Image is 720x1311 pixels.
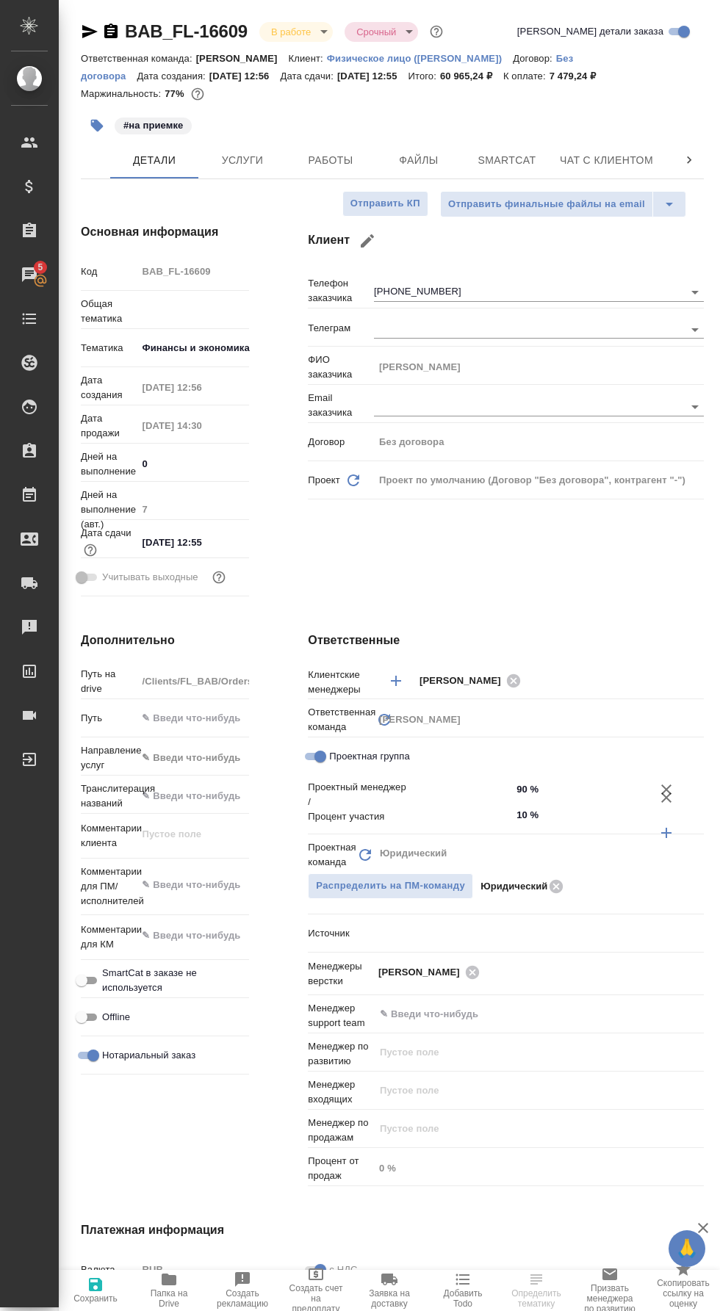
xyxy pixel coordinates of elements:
p: Юридический [480,879,547,894]
span: Создать рекламацию [215,1288,270,1309]
span: Добавить Todo [435,1288,491,1309]
p: Комментарии для ПМ/исполнителей [81,864,137,909]
button: Скопировать ссылку для ЯМессенджера [81,23,98,40]
span: Папка на Drive [141,1288,197,1309]
input: Пустое поле [374,1157,704,1179]
p: Клиентские менеджеры [308,668,374,697]
span: В заказе уже есть ответственный ПМ или ПМ группа [308,873,473,899]
input: ✎ Введи что-нибудь [137,532,249,553]
span: Сохранить [73,1293,118,1304]
input: Пустое поле [137,415,249,436]
a: 5 [4,256,55,293]
div: Проект по умолчанию (Договор "Без договора", контрагент "-") [374,468,704,493]
p: К оплате: [503,71,550,82]
p: 7 479,24 ₽ [550,71,608,82]
input: Пустое поле [374,431,704,452]
div: ​ [374,921,704,946]
div: [PERSON_NAME] [420,671,525,690]
button: Open [503,788,506,791]
span: Проектная группа [329,749,409,764]
div: ✎ Введи что-нибудь [142,751,252,765]
button: Сохранить [59,1270,132,1311]
button: Папка на Drive [132,1270,206,1311]
button: Добавить менеджера [378,663,414,698]
button: Если добавить услуги и заполнить их объемом, то дата рассчитается автоматически [81,541,100,560]
p: Путь на drive [81,667,137,696]
button: Отправить финальные файлы на email [440,191,653,217]
p: 60 965,24 ₽ [440,71,503,82]
button: Open [696,1013,699,1016]
p: Комментарии клиента [81,821,137,850]
div: [PERSON_NAME] [374,707,704,732]
div: В работе [345,22,418,42]
span: Распределить на ПМ-команду [316,878,465,895]
input: Пустое поле [374,356,704,378]
button: Срочный [352,26,400,38]
input: ✎ Введи что-нибудь [511,779,649,800]
p: Направление услуг [81,743,137,773]
p: Договор [308,435,374,449]
span: Чат с клиентом [560,151,653,170]
p: Менеджеры верстки [308,959,374,989]
h4: Клиент [308,223,704,259]
span: Работы [295,151,366,170]
span: Файлы [384,151,454,170]
span: Определить тематику [508,1288,564,1309]
span: 🙏 [674,1233,699,1264]
button: Определить тематику [500,1270,573,1311]
p: Проектная команда [308,840,356,870]
input: Пустое поле [378,1044,669,1061]
p: Маржинальность: [81,88,165,99]
p: Клиент: [289,53,327,64]
div: ✎ Введи что-нибудь [137,745,270,770]
input: Пустое поле [137,499,249,520]
input: Пустое поле [137,377,249,398]
span: на приемке [113,118,193,131]
p: Телефон заказчика [308,276,374,306]
p: #на приемке [123,118,183,133]
button: Создать счет на предоплату [279,1270,353,1311]
input: ✎ Введи что-нибудь [137,785,249,806]
p: ФИО заказчика [308,353,374,382]
p: Дата создания [81,373,137,402]
p: Менеджер support team [308,1001,374,1030]
span: Smartcat [472,151,542,170]
button: Скопировать ссылку [102,23,120,40]
button: Open [696,679,699,682]
p: Проектный менеджер / Процент участия [308,780,374,824]
input: ✎ Введи что-нибудь [378,1005,650,1023]
span: Заявка на доставку [361,1288,417,1309]
p: Менеджер по развитию [308,1039,374,1069]
button: Добавить тэг [81,109,113,142]
button: Open [696,971,699,974]
button: Open [685,319,705,340]
div: Финансы и экономика [137,336,270,361]
p: Менеджер по продажам [308,1116,374,1145]
p: Транслитерация названий [81,781,137,811]
span: [PERSON_NAME] детали заказа [517,24,663,39]
h4: Платежная информация [81,1221,477,1239]
p: Путь [81,711,137,726]
button: Open [503,814,506,817]
span: Учитывать выходные [102,570,198,585]
p: Общая тематика [81,297,137,326]
p: Телеграм [308,321,374,336]
span: [PERSON_NAME] [420,673,510,688]
h4: Ответственные [308,632,704,649]
p: Валюта [81,1263,137,1277]
p: Дата создания: [137,71,209,82]
p: Проект [308,473,340,488]
button: 🙏 [669,1230,705,1267]
button: Open [685,397,705,417]
div: [PERSON_NAME] [378,963,484,981]
input: ✎ Введи что-нибудь [137,707,249,729]
div: split button [440,191,686,217]
button: Создать рекламацию [206,1270,279,1311]
p: Email заказчика [308,391,374,420]
p: Дата сдачи [81,526,132,541]
a: Физическое лицо ([PERSON_NAME]) [327,51,513,64]
p: Менеджер входящих [308,1077,374,1107]
span: Нотариальный заказ [102,1048,195,1063]
p: 77% [165,88,187,99]
p: Договор: [513,53,556,64]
